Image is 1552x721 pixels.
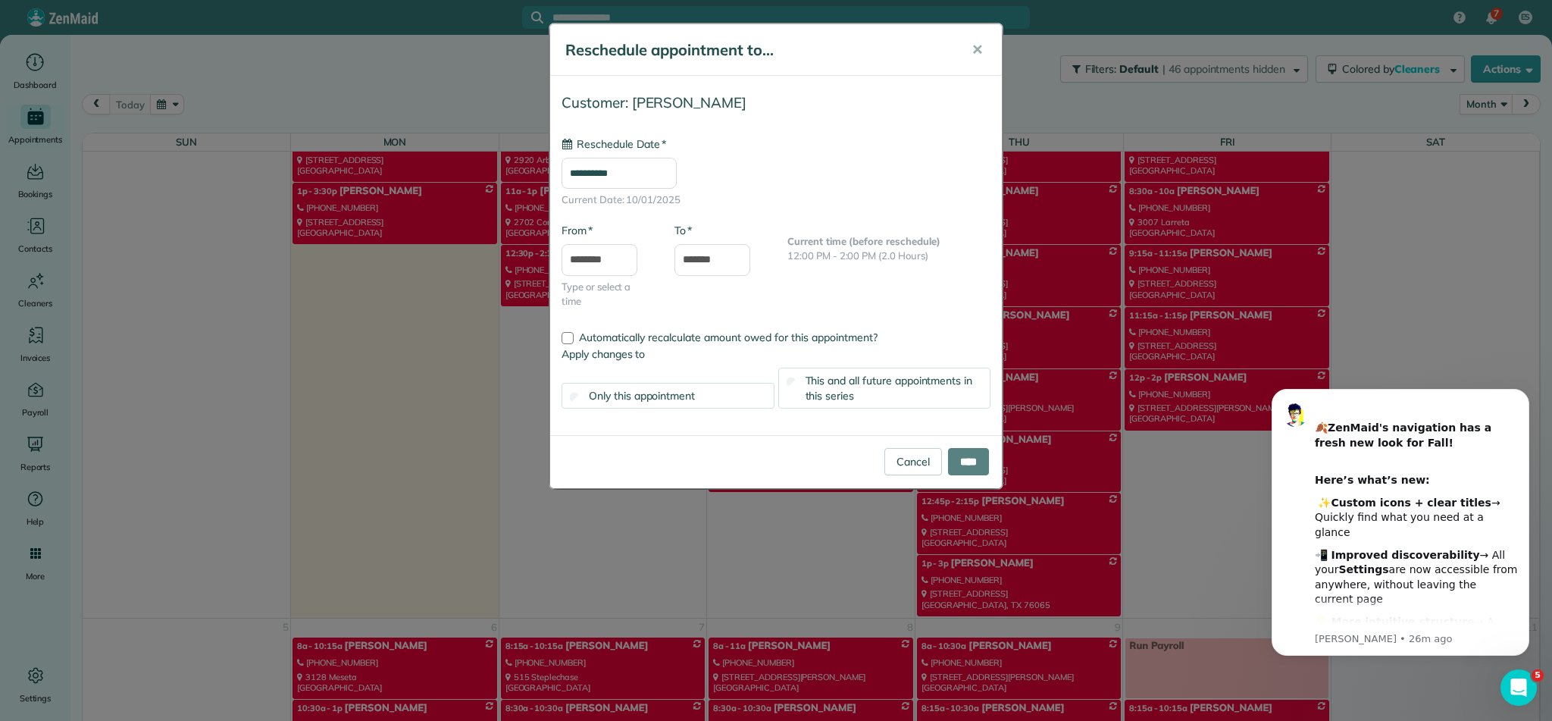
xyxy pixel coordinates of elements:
[562,193,990,208] span: Current Date: 10/01/2025
[787,235,940,247] b: Current time (before reschedule)
[579,331,878,344] span: Automatically recalculate amount owed for this appointment?
[786,377,796,387] input: This and all future appointments in this series
[674,223,692,238] label: To
[562,280,652,309] span: Type or select a time
[787,249,990,264] p: 12:00 PM - 2:00 PM (2.0 Hours)
[972,41,983,58] span: ✕
[66,257,269,271] p: Message from Alexandre, sent 26m ago
[589,389,695,403] span: Only this appointment
[884,448,942,475] a: Cancel
[562,346,990,362] label: Apply changes to
[1249,375,1552,665] iframe: Intercom notifications message
[1532,669,1544,682] span: 5
[66,240,269,299] div: 💡﻿ → A smoother experience for both new and longtime users ​
[570,392,580,402] input: Only this appointment
[565,39,950,61] h5: Reschedule appointment to...
[82,240,225,252] b: More intuitive structure
[562,95,990,111] h4: Customer: [PERSON_NAME]
[562,223,593,238] label: From
[1500,669,1537,706] iframe: Intercom live chat
[562,136,666,152] label: Reschedule Date
[806,374,973,403] span: This and all future appointments in this series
